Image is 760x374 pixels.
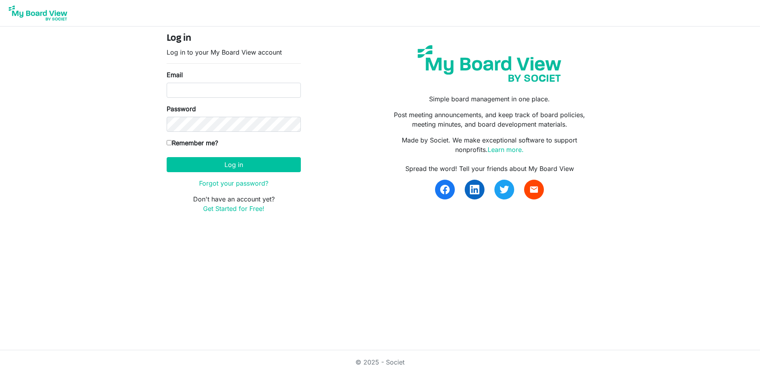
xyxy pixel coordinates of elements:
p: Post meeting announcements, and keep track of board policies, meeting minutes, and board developm... [386,110,593,129]
img: twitter.svg [500,185,509,194]
img: My Board View Logo [6,3,70,23]
p: Made by Societ. We make exceptional software to support nonprofits. [386,135,593,154]
a: © 2025 - Societ [355,358,405,366]
a: Get Started for Free! [203,205,264,213]
a: Learn more. [488,146,524,154]
p: Simple board management in one place. [386,94,593,104]
img: my-board-view-societ.svg [412,39,567,88]
span: email [529,185,539,194]
a: email [524,180,544,199]
p: Don't have an account yet? [167,194,301,213]
label: Email [167,70,183,80]
div: Spread the word! Tell your friends about My Board View [386,164,593,173]
p: Log in to your My Board View account [167,47,301,57]
label: Password [167,104,196,114]
label: Remember me? [167,138,218,148]
input: Remember me? [167,140,172,145]
img: facebook.svg [440,185,450,194]
button: Log in [167,157,301,172]
a: Forgot your password? [199,179,268,187]
img: linkedin.svg [470,185,479,194]
h4: Log in [167,33,301,44]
